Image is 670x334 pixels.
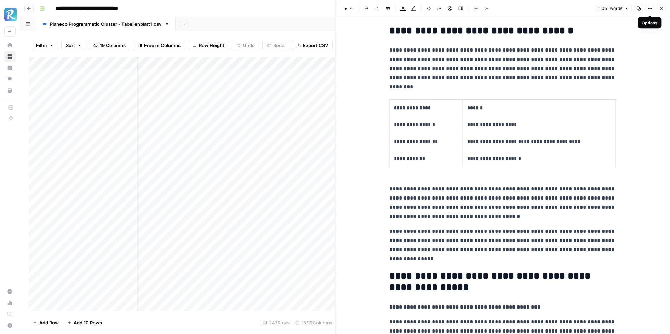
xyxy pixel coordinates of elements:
[63,317,106,328] button: Add 10 Rows
[100,42,126,49] span: 19 Columns
[599,5,622,12] span: 1.051 words
[29,317,63,328] button: Add Row
[4,309,16,320] a: Learning Hub
[199,42,224,49] span: Row Height
[262,40,289,51] button: Redo
[596,4,632,13] button: 1.051 words
[188,40,229,51] button: Row Height
[642,19,658,26] div: Options
[74,319,102,326] span: Add 10 Rows
[4,40,16,51] a: Home
[144,42,181,49] span: Freeze Columns
[4,8,17,21] img: Radyant Logo
[4,297,16,309] a: Usage
[133,40,185,51] button: Freeze Columns
[89,40,130,51] button: 19 Columns
[4,6,16,23] button: Workspace: Radyant
[232,40,259,51] button: Undo
[50,21,162,28] div: Planeco Programmatic Cluster - Tabellenblatt1.csv
[36,17,176,31] a: Planeco Programmatic Cluster - Tabellenblatt1.csv
[273,42,285,49] span: Redo
[4,286,16,297] a: Settings
[260,317,292,328] div: 247 Rows
[4,62,16,74] a: Insights
[61,40,86,51] button: Sort
[303,42,328,49] span: Export CSV
[243,42,255,49] span: Undo
[66,42,75,49] span: Sort
[32,40,58,51] button: Filter
[292,40,333,51] button: Export CSV
[4,51,16,62] a: Browse
[292,317,335,328] div: 18/19 Columns
[4,85,16,96] a: Your Data
[36,42,47,49] span: Filter
[4,320,16,331] button: Help + Support
[39,319,59,326] span: Add Row
[4,74,16,85] a: Opportunities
